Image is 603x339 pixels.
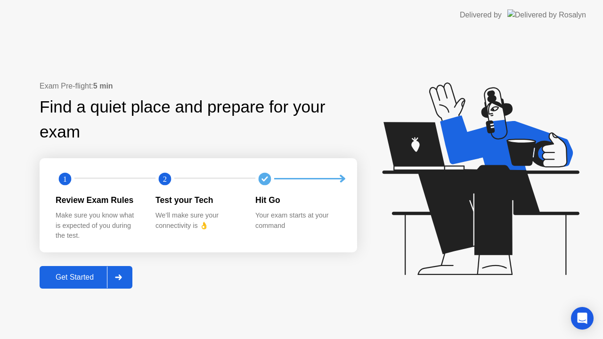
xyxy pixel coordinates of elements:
[155,194,240,206] div: Test your Tech
[40,95,357,145] div: Find a quiet place and prepare for your exam
[163,174,167,183] text: 2
[255,194,340,206] div: Hit Go
[40,81,357,92] div: Exam Pre-flight:
[460,9,502,21] div: Delivered by
[93,82,113,90] b: 5 min
[255,210,340,231] div: Your exam starts at your command
[63,174,67,183] text: 1
[56,210,140,241] div: Make sure you know what is expected of you during the test.
[56,194,140,206] div: Review Exam Rules
[155,210,240,231] div: We’ll make sure your connectivity is 👌
[40,266,132,289] button: Get Started
[571,307,594,330] div: Open Intercom Messenger
[42,273,107,282] div: Get Started
[507,9,586,20] img: Delivered by Rosalyn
